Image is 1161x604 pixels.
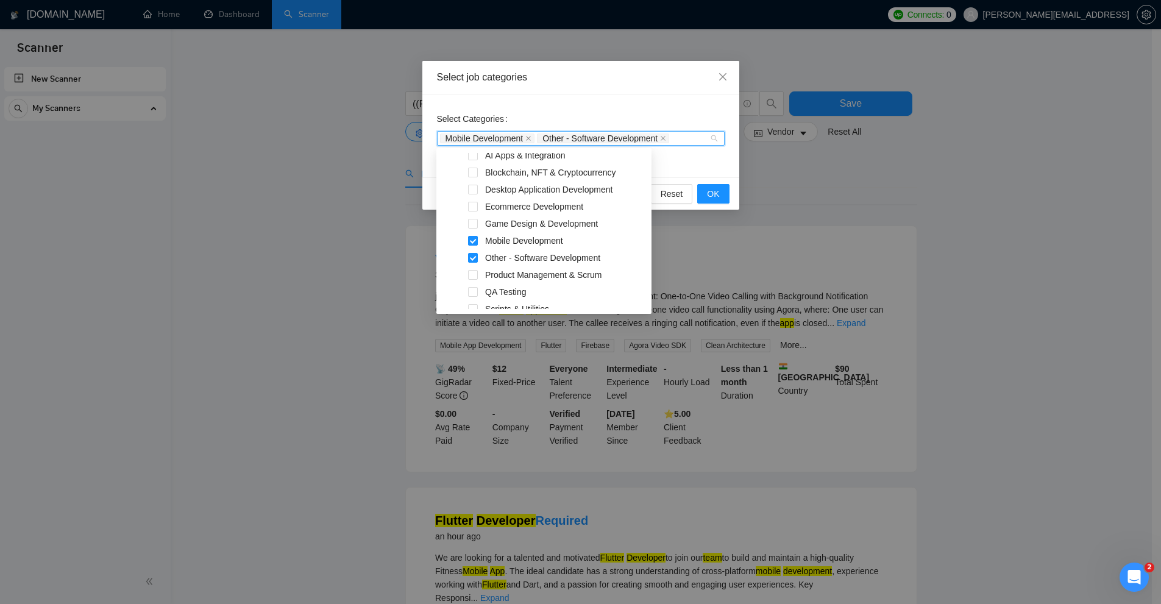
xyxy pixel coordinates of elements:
span: Blockchain, NFT & Cryptocurrency [485,168,616,177]
label: Select Categories [437,109,513,129]
span: 😐 [201,478,218,502]
a: Open in help center [161,517,258,527]
span: Other - Software Development [537,133,669,143]
span: Game Design & Development [485,219,598,229]
span: close [660,135,666,141]
span: Mobile Development [440,133,535,143]
span: Other - Software Development [542,134,658,143]
span: close [525,135,531,141]
span: Ecommerce Development [485,202,583,211]
span: smiley reaction [225,478,257,502]
span: Blockchain, NFT & Cryptocurrency [483,165,649,180]
div: Did this answer your question? [15,466,405,479]
span: close [718,72,728,82]
span: 😃 [232,478,250,502]
button: OK [697,184,729,204]
div: Select job categories [437,71,725,84]
span: Scripts & Utilities [483,302,649,316]
span: Reset [661,187,683,201]
span: Mobile Development [483,233,649,248]
div: Close [389,5,411,27]
iframe: Intercom live chat [1120,563,1149,592]
span: AI Apps & Integration [483,148,649,163]
span: Desktop Application Development [483,182,649,197]
span: Product Management & Scrum [483,268,649,282]
button: go back [8,5,31,28]
button: Reset [651,184,693,204]
span: QA Testing [483,285,649,299]
button: Close [706,61,739,94]
span: 2 [1145,563,1154,572]
span: disappointed reaction [162,478,194,502]
span: Other - Software Development [485,253,600,263]
span: Desktop Application Development [485,185,612,194]
span: Game Design & Development [483,216,649,231]
span: Scripts & Utilities [485,304,549,314]
span: OK [707,187,719,201]
span: Product Management & Scrum [485,270,602,280]
button: Collapse window [366,5,389,28]
span: Mobile Development [485,236,563,246]
input: Select Categories [672,133,674,143]
span: neutral face reaction [194,478,225,502]
span: Other - Software Development [483,250,649,265]
span: Mobile Development [446,134,524,143]
span: 😞 [169,478,186,502]
span: AI Apps & Integration [485,151,566,160]
span: Ecommerce Development [483,199,649,214]
span: QA Testing [485,287,526,297]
